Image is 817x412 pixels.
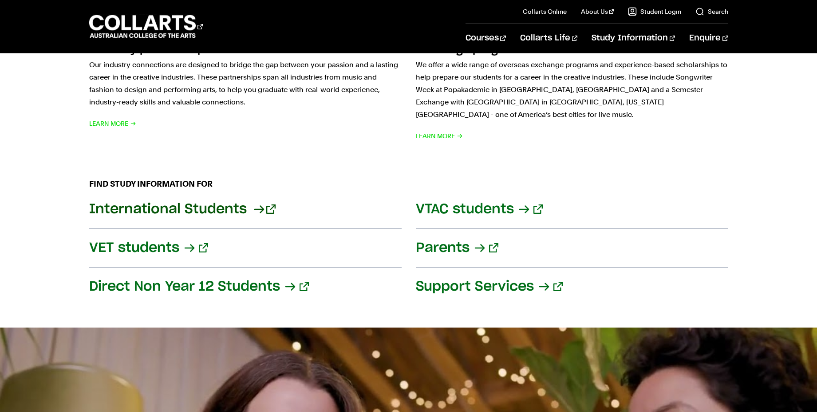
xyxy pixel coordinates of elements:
[416,130,463,142] span: Learn More
[523,7,567,16] a: Collarts Online
[89,117,136,130] span: Learn More
[466,24,506,53] a: Courses
[89,44,211,55] h2: Industry partnerships
[628,7,681,16] a: Student Login
[416,44,525,55] h2: Exchange programs
[416,268,728,306] a: Support Services
[89,178,728,190] h2: FIND STUDY INFORMATION FOR
[416,229,728,268] a: Parents
[89,268,402,306] a: Direct Non Year 12 Students
[89,229,402,268] a: VET students
[520,24,577,53] a: Collarts Life
[592,24,675,53] a: Study Information
[581,7,614,16] a: About Us
[89,14,203,39] div: Go to homepage
[416,190,728,229] a: VTAC students
[416,59,728,121] p: We offer a wide range of overseas exchange programs and experience-based scholarships to help pre...
[695,7,728,16] a: Search
[689,24,728,53] a: Enquire
[89,59,402,108] p: Our industry connections are designed to bridge the gap between your passion and a lasting career...
[89,190,402,229] a: International Students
